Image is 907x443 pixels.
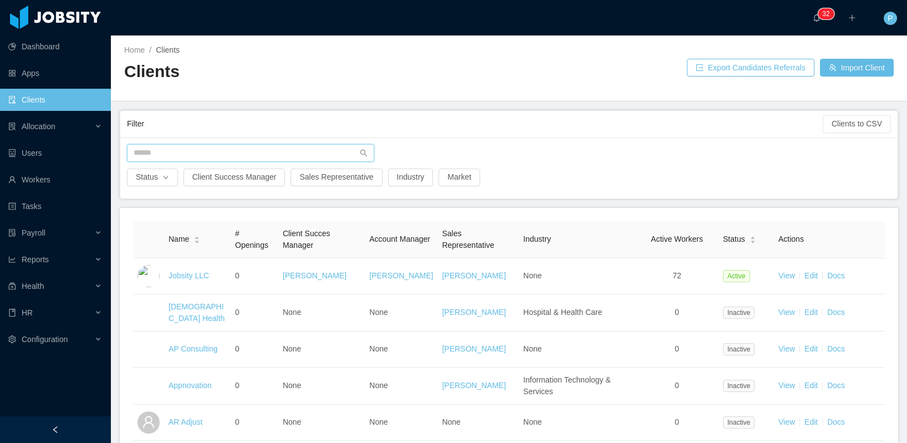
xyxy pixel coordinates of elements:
[169,233,189,245] span: Name
[778,417,795,426] a: View
[369,381,388,390] span: None
[778,235,804,243] span: Actions
[442,344,506,353] a: [PERSON_NAME]
[22,335,68,344] span: Configuration
[22,308,33,317] span: HR
[369,344,388,353] span: None
[723,343,755,355] span: Inactive
[137,375,160,397] img: 6a96eda0-fa44-11e7-9f69-c143066b1c39_5a5d5161a4f93-400w.png
[750,239,756,242] i: icon: caret-down
[687,59,814,77] button: icon: exportExport Candidates Referrals
[523,375,611,396] span: Information Technology & Services
[283,229,330,249] span: Client Succes Manager
[804,271,818,280] a: Edit
[723,307,755,319] span: Inactive
[8,89,102,111] a: icon: auditClients
[823,115,891,133] button: Clients to CSV
[137,302,160,324] img: 6a8e90c0-fa44-11e7-aaa7-9da49113f530_5a5d50e77f870-400w.png
[8,256,16,263] i: icon: line-chart
[127,114,823,134] div: Filter
[283,417,301,426] span: None
[360,149,368,157] i: icon: search
[169,271,209,280] a: Jobsity LLC
[442,417,460,426] span: None
[369,235,430,243] span: Account Manager
[8,282,16,290] i: icon: medicine-box
[137,265,160,287] img: dc41d540-fa30-11e7-b498-73b80f01daf1_657caab8ac997-400w.png
[635,258,719,294] td: 72
[778,381,795,390] a: View
[231,294,278,332] td: 0
[8,123,16,130] i: icon: solution
[723,380,755,392] span: Inactive
[193,235,200,242] div: Sort
[235,229,268,249] span: # Openings
[778,271,795,280] a: View
[231,368,278,405] td: 0
[8,35,102,58] a: icon: pie-chartDashboard
[8,62,102,84] a: icon: appstoreApps
[804,381,818,390] a: Edit
[723,233,745,245] span: Status
[635,405,719,441] td: 0
[523,235,551,243] span: Industry
[369,308,388,317] span: None
[523,417,542,426] span: None
[888,12,893,25] span: P
[194,235,200,238] i: icon: caret-up
[827,381,845,390] a: Docs
[523,308,602,317] span: Hospital & Health Care
[827,308,845,317] a: Docs
[822,8,826,19] p: 3
[137,338,160,360] img: 6a95fc60-fa44-11e7-a61b-55864beb7c96_5a5d513336692-400w.png
[283,344,301,353] span: None
[804,417,818,426] a: Edit
[848,14,856,22] i: icon: plus
[750,235,756,238] i: icon: caret-up
[142,415,155,429] i: icon: user
[169,417,202,426] a: AR Adjust
[813,14,821,22] i: icon: bell
[8,195,102,217] a: icon: profileTasks
[820,59,894,77] button: icon: usergroup-addImport Client
[231,332,278,368] td: 0
[291,169,382,186] button: Sales Representative
[635,294,719,332] td: 0
[127,169,178,186] button: Statusicon: down
[194,239,200,242] i: icon: caret-down
[523,271,542,280] span: None
[8,142,102,164] a: icon: robotUsers
[169,302,225,323] a: [DEMOGRAPHIC_DATA] Health
[388,169,434,186] button: Industry
[231,405,278,441] td: 0
[635,368,719,405] td: 0
[124,60,509,83] h2: Clients
[442,308,506,317] a: [PERSON_NAME]
[22,255,49,264] span: Reports
[22,282,44,291] span: Health
[750,235,756,242] div: Sort
[442,229,494,249] span: Sales Representative
[283,271,347,280] a: [PERSON_NAME]
[8,335,16,343] i: icon: setting
[635,332,719,368] td: 0
[22,228,45,237] span: Payroll
[369,417,388,426] span: None
[723,270,750,282] span: Active
[827,344,845,353] a: Docs
[442,381,506,390] a: [PERSON_NAME]
[8,309,16,317] i: icon: book
[651,235,703,243] span: Active Workers
[169,381,212,390] a: Appnovation
[804,308,818,317] a: Edit
[827,271,845,280] a: Docs
[8,229,16,237] i: icon: file-protect
[231,258,278,294] td: 0
[283,381,301,390] span: None
[439,169,480,186] button: Market
[778,308,795,317] a: View
[723,416,755,429] span: Inactive
[169,344,217,353] a: AP Consulting
[22,122,55,131] span: Allocation
[8,169,102,191] a: icon: userWorkers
